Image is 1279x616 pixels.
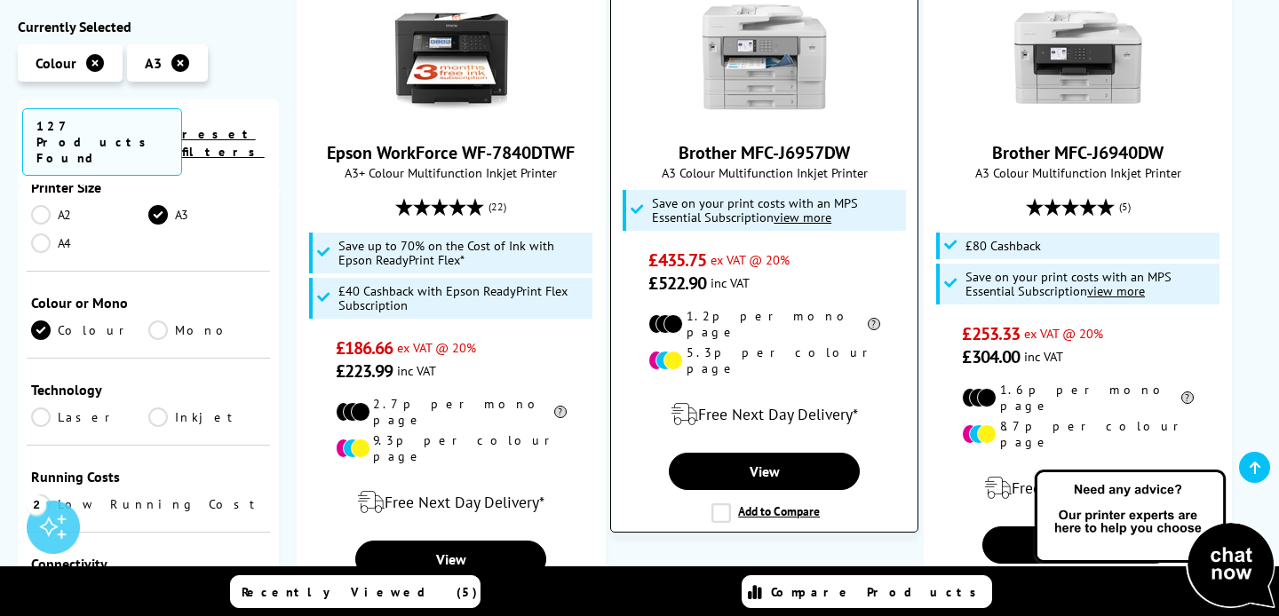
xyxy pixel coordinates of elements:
span: A3+ Colour Multifunction Inkjet Printer [306,164,596,181]
span: A3 Colour Multifunction Inkjet Printer [933,164,1223,181]
span: ex VAT @ 20% [397,339,476,356]
li: 8.7p per colour page [962,418,1193,450]
u: view more [1087,282,1145,299]
span: £40 Cashback with Epson ReadyPrint Flex Subscription [338,284,588,312]
a: Mono [148,320,266,340]
span: ex VAT @ 20% [1024,325,1103,342]
span: £522.90 [648,272,706,295]
span: £80 Cashback [965,239,1041,253]
span: 127 Products Found [22,108,182,176]
div: Technology [31,381,266,399]
a: A4 [31,233,148,253]
span: £435.75 [648,249,706,272]
a: View [355,541,546,578]
a: A3 [148,205,266,225]
a: Brother MFC-J6957DW [679,141,850,164]
span: £304.00 [962,345,1020,368]
span: A3 Colour Multifunction Inkjet Printer [620,164,910,181]
span: inc VAT [1024,348,1063,365]
div: Connectivity [31,555,266,573]
a: Recently Viewed (5) [230,575,481,608]
a: Brother MFC-J6940DW [992,141,1164,164]
span: (22) [489,190,506,224]
div: modal_delivery [620,390,910,439]
span: ex VAT @ 20% [711,251,790,268]
span: Compare Products [771,584,986,600]
a: Epson WorkForce WF-7840DTWF [327,141,575,164]
span: A3 [145,54,162,72]
div: Running Costs [31,468,266,486]
span: Save on your print costs with an MPS Essential Subscription [965,268,1172,299]
div: Colour or Mono [31,294,266,312]
span: Recently Viewed (5) [242,584,478,600]
label: Add to Compare [711,503,820,523]
span: £186.66 [336,336,393,359]
a: Colour [31,320,148,340]
div: modal_delivery [933,463,1223,513]
a: Brother MFC-J6957DW [698,109,831,127]
li: 1.2p per mono page [648,308,879,340]
span: Save on your print costs with an MPS Essential Subscription [652,194,858,225]
li: 2.7p per mono page [336,396,567,428]
a: A2 [31,205,148,225]
div: Printer Size [31,178,266,196]
a: reset filters [182,126,265,160]
a: View [669,453,860,490]
div: modal_delivery [306,478,596,527]
li: 9.3p per colour page [336,432,567,464]
span: Colour [36,54,76,72]
div: Currently Selected [18,18,279,36]
li: 1.6p per mono page [962,382,1193,414]
li: 5.3p per colour page [648,344,879,376]
div: 2 [27,494,46,514]
span: inc VAT [711,274,750,291]
a: Low Running Cost [31,494,266,514]
span: £253.33 [962,322,1020,345]
span: £223.99 [336,359,393,383]
a: Laser [31,407,148,427]
span: Save up to 70% on the Cost of Ink with Epson ReadyPrint Flex* [338,239,588,267]
a: Epson WorkForce WF-7840DTWF [385,109,518,127]
span: inc VAT [397,362,436,379]
a: Brother MFC-J6940DW [1012,109,1145,127]
a: Compare Products [742,575,992,608]
a: Inkjet [148,407,266,427]
img: Open Live Chat window [1030,467,1279,612]
span: (5) [1119,190,1131,224]
u: view more [774,209,831,225]
a: View [982,526,1173,564]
